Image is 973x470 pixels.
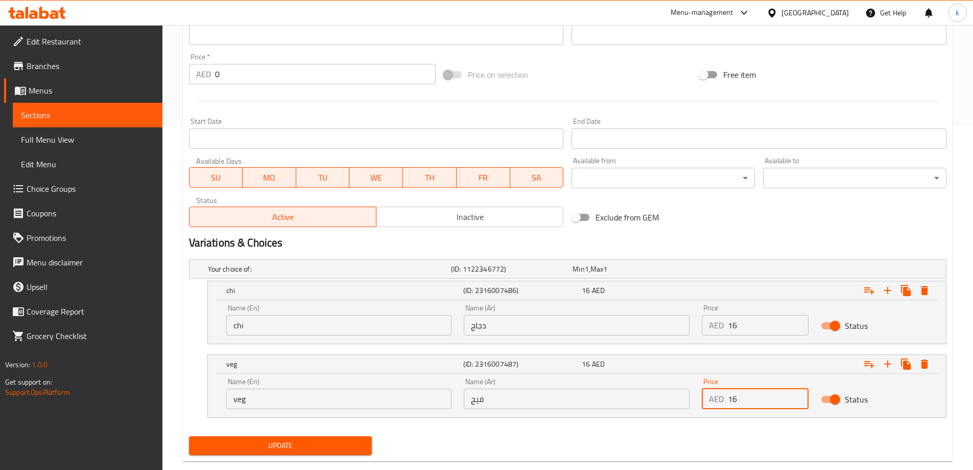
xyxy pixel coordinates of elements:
[4,29,162,54] a: Edit Restaurant
[296,167,350,188] button: TU
[590,262,603,276] span: Max
[915,281,934,300] button: Delete chi
[194,170,239,185] span: SU
[572,168,755,188] div: ​
[451,264,568,274] h5: (ID: 1122346772)
[300,170,346,185] span: TU
[4,324,162,348] a: Grocery Checklist
[194,210,372,225] span: Active
[32,358,48,371] span: 1.0.0
[464,389,690,409] input: Enter name Ar
[189,436,372,455] button: Update
[845,393,868,406] span: Status
[592,284,605,297] span: AED
[723,69,756,81] span: Free item
[592,357,605,371] span: AED
[464,315,690,335] input: Enter name Ar
[407,170,453,185] span: TH
[585,262,589,276] span: 1
[29,84,154,97] span: Menus
[226,315,452,335] input: Enter name En
[4,54,162,78] a: Branches
[27,35,154,48] span: Edit Restaurant
[189,167,243,188] button: SU
[596,211,659,223] span: Exclude from GEM
[27,330,154,342] span: Grocery Checklist
[5,358,30,371] span: Version:
[671,7,733,19] div: Menu-management
[468,69,528,81] span: Price on selection
[860,281,879,300] button: Add choice group
[226,285,459,296] h5: chi
[27,207,154,219] span: Coupons
[728,315,809,335] input: Please enter price
[189,207,376,227] button: Active
[514,170,560,185] span: SA
[463,285,578,296] h5: (ID: 2316007486)
[215,64,436,84] input: Please enter price
[208,281,946,300] div: Expand
[376,207,563,227] button: Inactive
[709,319,724,331] p: AED
[573,264,690,274] div: ,
[208,355,946,373] div: Expand
[27,281,154,293] span: Upsell
[21,158,154,170] span: Edit Menu
[13,127,162,152] a: Full Menu View
[196,68,211,80] p: AED
[226,359,459,369] h5: veg
[461,170,506,185] span: FR
[603,262,607,276] span: 1
[27,232,154,244] span: Promotions
[27,60,154,72] span: Branches
[709,393,724,405] p: AED
[13,152,162,176] a: Edit Menu
[4,201,162,226] a: Coupons
[247,170,292,185] span: MO
[4,176,162,201] a: Choice Groups
[21,109,154,121] span: Sections
[4,226,162,250] a: Promotions
[845,320,868,332] span: Status
[956,7,959,18] span: k
[189,235,946,251] h2: Variations & Choices
[189,25,564,45] input: Please enter product barcode
[4,299,162,324] a: Coverage Report
[403,167,457,188] button: TH
[4,250,162,275] a: Menu disclaimer
[5,386,70,399] a: Support.OpsPlatform
[4,78,162,103] a: Menus
[5,375,52,389] span: Get support on:
[573,262,584,276] span: Min
[243,167,296,188] button: MO
[208,264,447,274] h5: Your choice of:
[226,389,452,409] input: Enter name En
[457,167,510,188] button: FR
[860,355,879,373] button: Add choice group
[27,256,154,268] span: Menu disclaimer
[189,260,946,278] div: Expand
[879,355,897,373] button: Add new choice
[21,133,154,146] span: Full Menu View
[463,359,578,369] h5: (ID: 2316007487)
[27,305,154,318] span: Coverage Report
[897,355,915,373] button: Clone new choice
[781,7,849,18] div: [GEOGRAPHIC_DATA]
[728,389,809,409] input: Please enter price
[197,439,364,452] span: Update
[353,170,399,185] span: WE
[582,357,590,371] span: 16
[897,281,915,300] button: Clone new choice
[349,167,403,188] button: WE
[381,210,559,225] span: Inactive
[27,183,154,195] span: Choice Groups
[582,284,590,297] span: 16
[572,25,946,45] input: Please enter product sku
[915,355,934,373] button: Delete veg
[879,281,897,300] button: Add new choice
[4,275,162,299] a: Upsell
[13,103,162,127] a: Sections
[510,167,564,188] button: SA
[763,168,946,188] div: ​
